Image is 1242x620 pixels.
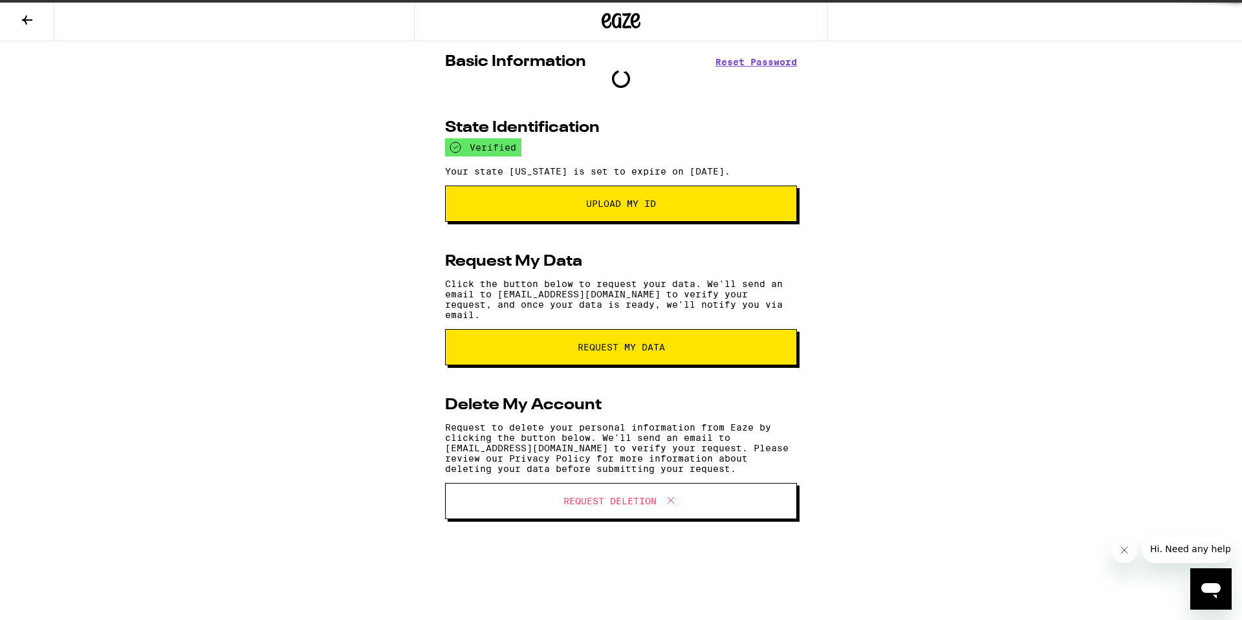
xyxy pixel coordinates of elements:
[445,138,521,156] div: verified
[445,398,602,413] h2: Delete My Account
[445,279,797,320] p: Click the button below to request your data. We'll send an email to [EMAIL_ADDRESS][DOMAIN_NAME] ...
[445,166,797,176] p: Your state [US_STATE] is set to expire on [DATE].
[1111,537,1137,563] iframe: Close message
[445,120,600,136] h2: State Identification
[445,254,582,270] h2: Request My Data
[445,483,797,519] button: Request Deletion
[715,58,797,67] button: Reset Password
[445,422,797,474] p: Request to delete your personal information from Eaze by clicking the button below. We'll send an...
[445,329,797,365] button: request my data
[1142,535,1232,563] iframe: Message from company
[563,497,657,506] span: Request Deletion
[8,9,93,19] span: Hi. Need any help?
[578,343,665,352] span: request my data
[586,199,656,208] span: Upload My ID
[445,54,586,70] h2: Basic Information
[445,186,797,222] button: Upload My ID
[1190,568,1232,610] iframe: Button to launch messaging window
